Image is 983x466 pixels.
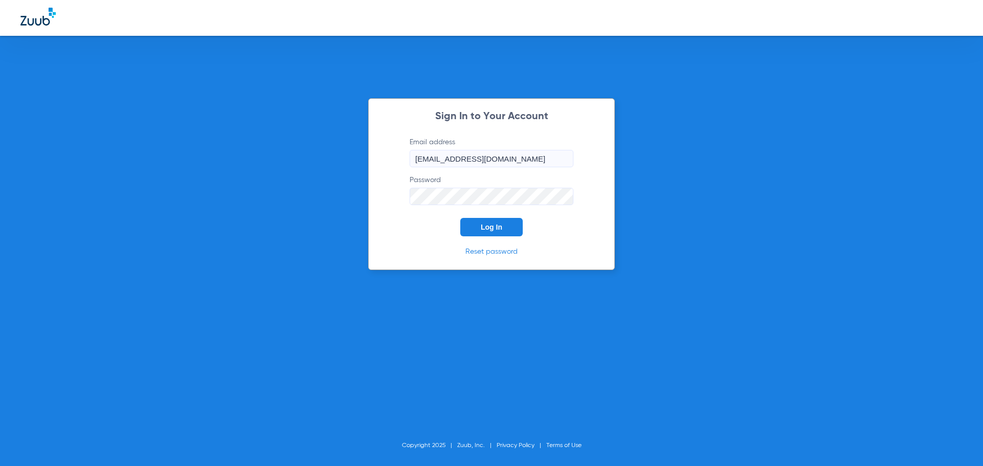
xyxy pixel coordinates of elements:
[402,440,457,451] li: Copyright 2025
[410,188,573,205] input: Password
[410,150,573,167] input: Email address
[932,417,983,466] iframe: Chat Widget
[394,112,589,122] h2: Sign In to Your Account
[457,440,497,451] li: Zuub, Inc.
[410,137,573,167] label: Email address
[410,175,573,205] label: Password
[460,218,523,236] button: Log In
[546,442,582,449] a: Terms of Use
[481,223,502,231] span: Log In
[497,442,535,449] a: Privacy Policy
[465,248,518,255] a: Reset password
[20,8,56,26] img: Zuub Logo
